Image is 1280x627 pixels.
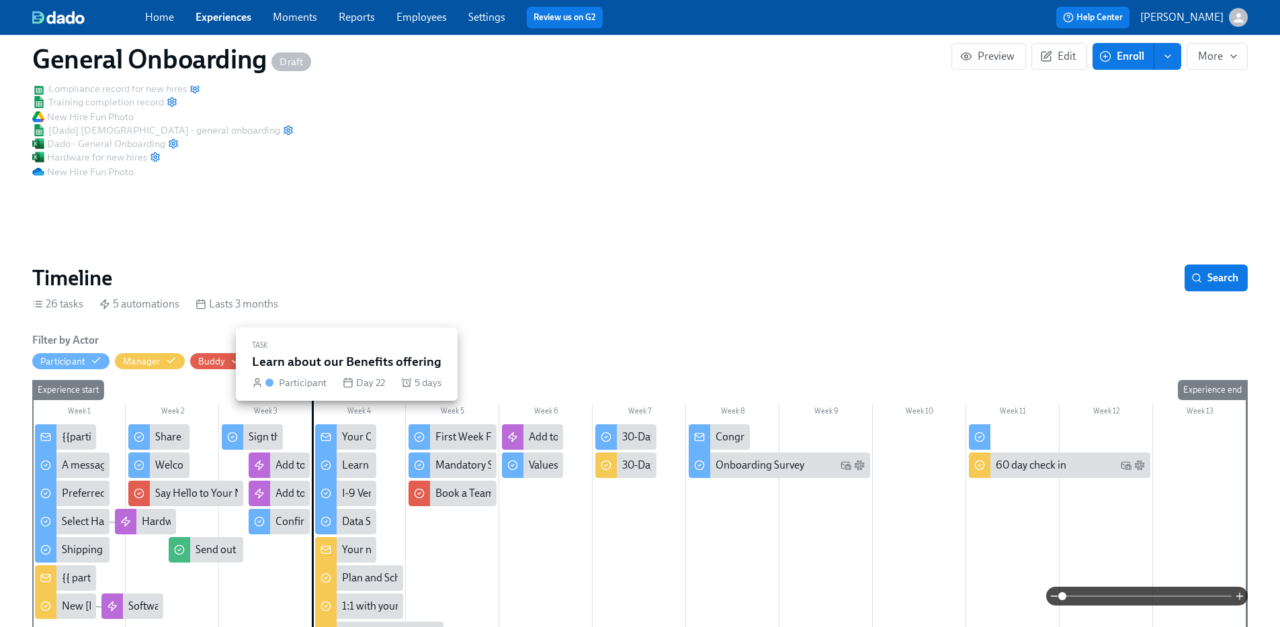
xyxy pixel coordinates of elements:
[219,404,312,422] div: Week 3
[249,452,310,478] div: Add to Teams/Slack Channels
[273,11,317,23] a: Moments
[435,458,616,473] div: Mandatory Sexual Harassment Training
[115,353,184,369] button: Manager
[689,452,870,478] div: Onboarding Survey
[409,424,497,450] div: First Week Feedback
[128,599,239,614] div: Software Request Ticket
[951,43,1026,70] button: Preview
[873,404,966,422] div: Week 10
[315,537,376,563] div: Your new report starts [DATE]
[502,452,563,478] div: Values week
[123,355,160,368] div: Hide Manager
[62,542,142,557] div: Shipping Address
[1153,404,1246,422] div: Week 13
[415,375,441,390] span: 5 days
[35,565,96,591] div: {{ participant.fullName }} starts soon!
[1102,50,1144,63] span: Enroll
[1194,271,1238,285] span: Search
[342,430,576,444] div: Your Onboarding continues on your Acme account!
[342,599,441,614] div: 1:1 with your new hire
[1063,11,1123,24] span: Help Center
[1187,43,1248,70] button: More
[529,458,585,473] div: Values week
[1056,7,1129,28] button: Help Center
[342,542,478,557] div: Your new report starts [DATE]
[62,514,137,529] div: Select Hardware
[315,509,376,534] div: Data Security Video
[275,458,411,473] div: Add to Teams/Slack Channels
[343,375,385,390] div: Day 22
[32,11,85,24] img: dado
[1031,43,1087,70] button: Edit
[1093,43,1154,70] button: Enroll
[779,404,873,422] div: Week 9
[1043,50,1076,63] span: Edit
[128,452,189,478] div: Welcome Lunch Prep
[342,571,567,585] div: Plan and Schedule Knowledge Transfers Sessions
[435,486,665,501] div: Book a Team Lunch with {{participant.firstName}}
[1185,264,1248,291] button: Search
[252,353,441,371] h5: Learn about our Benefits offering
[435,430,530,444] div: First Week Feedback
[593,404,686,422] div: Week 7
[62,458,176,473] div: A message from the CEO
[716,458,804,473] div: Onboarding Survey
[966,404,1060,422] div: Week 11
[342,486,409,501] div: I-9 Verification
[854,460,865,471] svg: Slack
[32,297,83,311] div: 26 tasks
[62,486,134,501] div: Preferred Email
[32,11,145,24] a: dado
[529,430,653,444] div: Add to Company All-Hands
[502,424,563,450] div: Add to Company All-Hands
[62,430,266,444] div: {{participant.firstName}}, welcome to Acme!
[595,424,656,450] div: 30-Day Check-in with HR
[315,452,376,478] div: Learn about our Benefits offering
[249,509,310,534] div: Confirm you've received your hardware
[275,486,440,501] div: Add to Onboarding Calendar Events
[32,333,99,348] h6: Filter by Actor
[1140,8,1248,27] button: [PERSON_NAME]
[969,452,1150,478] div: 60 day check in
[32,43,311,75] h1: General Onboarding
[1198,50,1236,63] span: More
[315,424,376,450] div: Your Onboarding continues on your Acme account!
[128,424,189,450] div: Share a Photo and Fun Fact
[315,565,403,591] div: Plan and Schedule Knowledge Transfers Sessions
[396,11,447,23] a: Employees
[35,481,110,506] div: Preferred Email
[249,430,338,444] div: Sign the Acme NDA
[155,486,307,501] div: Say Hello to Your New Teammate
[342,458,495,473] div: Learn about our Benefits offering
[196,11,251,23] a: Experiences
[716,430,851,444] div: Congrats on your first month!
[1134,460,1145,471] svg: Slack
[275,514,455,529] div: Confirm you've received your hardware
[249,481,310,506] div: Add to Onboarding Calendar Events
[35,424,96,450] div: {{participant.firstName}}, welcome to Acme!
[534,11,596,24] a: Review us on G2
[409,452,497,478] div: Mandatory Sexual Harassment Training
[35,452,110,478] div: A message from the CEO
[315,593,403,619] div: 1:1 with your new hire
[35,509,110,534] div: Select Hardware
[1178,380,1247,400] div: Experience end
[841,460,851,471] svg: Work Email
[145,11,174,23] a: Home
[468,11,505,23] a: Settings
[222,424,283,450] div: Sign the Acme NDA
[1121,460,1132,471] svg: Work Email
[40,355,85,368] div: Hide Participant
[622,458,694,473] div: 30-Day check in
[198,355,225,368] div: Hide Buddy
[32,380,104,400] div: Experience start
[1060,404,1153,422] div: Week 12
[1140,10,1224,25] p: [PERSON_NAME]
[115,509,176,534] div: Hardware Request Ticket
[499,404,593,422] div: Week 6
[155,458,253,473] div: Welcome Lunch Prep
[271,57,311,67] span: Draft
[32,264,112,291] h2: Timeline
[99,297,179,311] div: 5 automations
[62,571,233,585] div: {{ participant.fullName }} starts soon!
